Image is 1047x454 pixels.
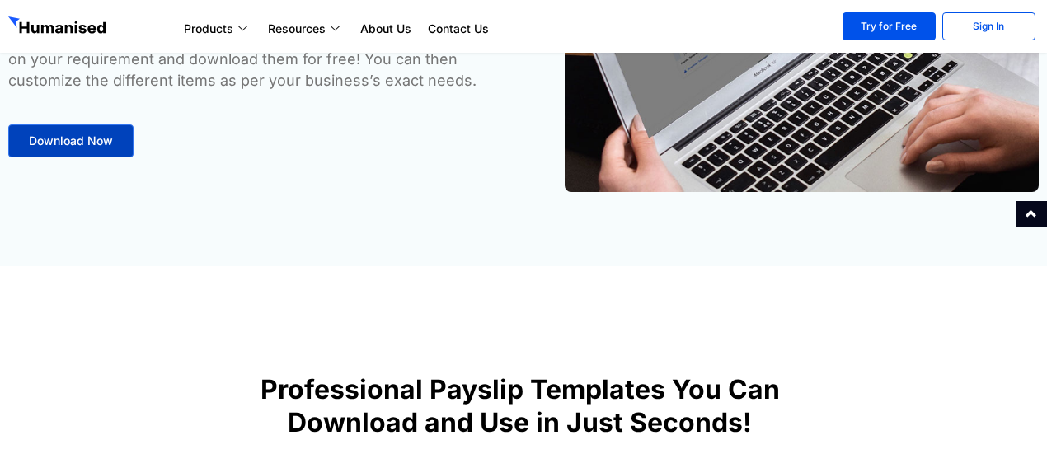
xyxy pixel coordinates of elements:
[176,19,260,39] a: Products
[420,19,497,39] a: Contact Us
[29,135,113,147] span: Download Now
[352,19,420,39] a: About Us
[8,27,515,91] p: Pick from the professional payslip templates included below depending on your requirement and dow...
[260,19,352,39] a: Resources
[942,12,1035,40] a: Sign In
[8,124,134,157] a: Download Now
[8,16,109,38] img: GetHumanised Logo
[230,373,810,439] h1: Professional Payslip Templates You Can Download and Use in Just Seconds!
[843,12,936,40] a: Try for Free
